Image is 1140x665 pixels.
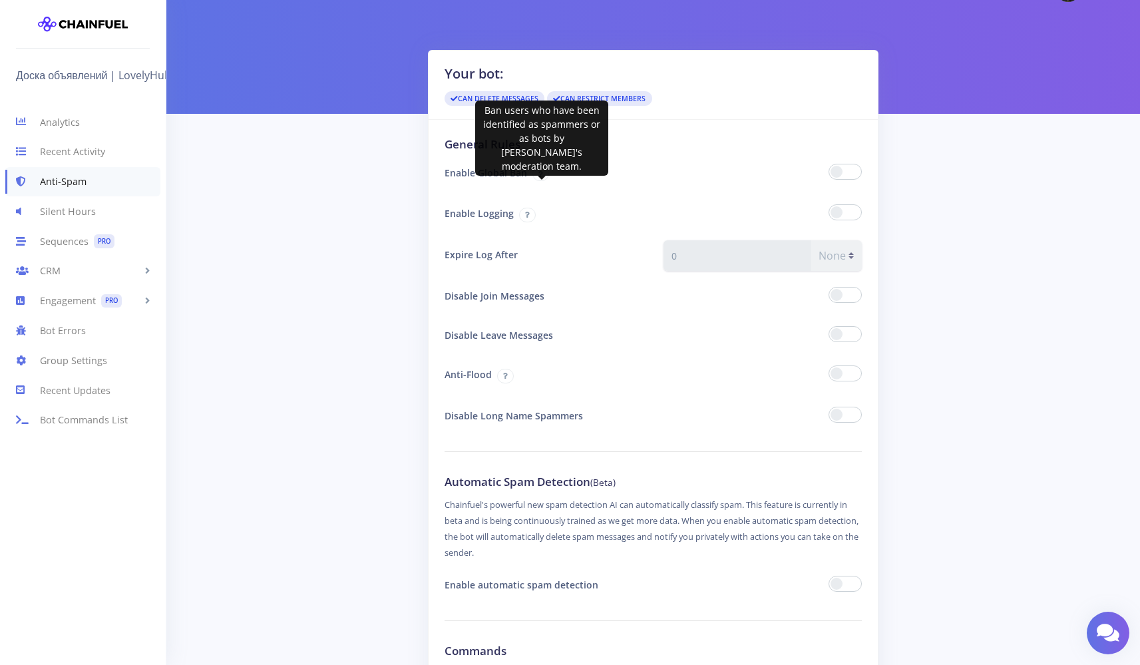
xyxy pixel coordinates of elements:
img: chainfuel-logo [38,11,128,37]
h3: Automatic Spam Detection [445,473,862,491]
h2: Your bot: [445,64,862,84]
a: Anti-Spam [5,167,160,197]
small: (Beta) [590,476,616,489]
span: PRO [101,294,122,308]
label: Enable Global Ban [435,158,654,189]
label: Enable automatic spam detection [435,570,654,599]
label: Anti-Flood [435,360,654,391]
label: Expire Log After [435,240,654,271]
label: Enable Logging [435,199,654,230]
span: Can Restrict Members [547,91,652,106]
h3: General Rules [445,136,862,153]
span: PRO [94,234,114,248]
a: Доска объявлений | LovelyHub [16,65,180,86]
small: Chainfuel's powerful new spam detection AI can automatically classify spam. This feature is curre... [445,499,858,558]
label: Disable Leave Messages [435,321,654,349]
label: Disable Long Name Spammers [435,401,654,430]
input: eg 15, 30, 60 [664,240,812,271]
span: Can Delete Messages [445,91,544,106]
h3: Commands [445,642,862,660]
label: Disable Join Messages [435,282,654,310]
div: Ban users who have been identified as spammers or as bots by [PERSON_NAME]'s moderation team. [475,101,608,176]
